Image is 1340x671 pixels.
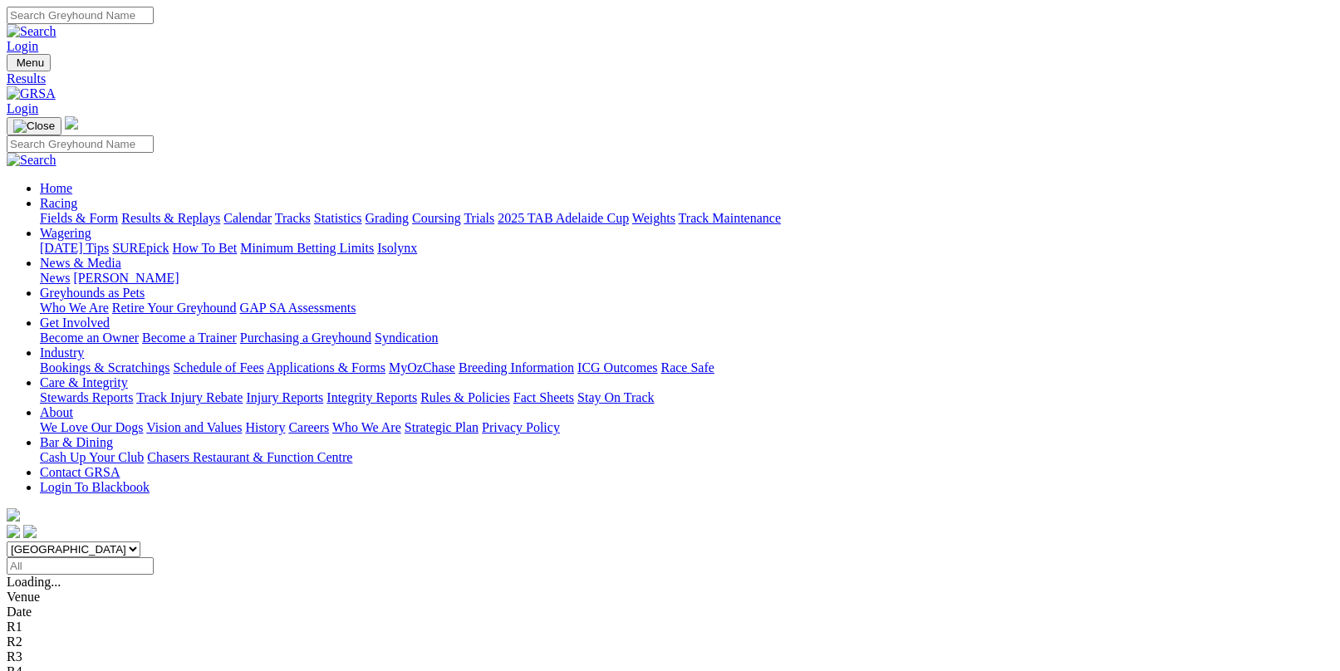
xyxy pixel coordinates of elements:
[40,226,91,240] a: Wagering
[40,405,73,419] a: About
[112,301,237,315] a: Retire Your Greyhound
[17,56,44,69] span: Menu
[40,465,120,479] a: Contact GRSA
[332,420,401,434] a: Who We Are
[146,420,242,434] a: Vision and Values
[7,24,56,39] img: Search
[40,331,1333,345] div: Get Involved
[40,211,1333,226] div: Racing
[7,117,61,135] button: Toggle navigation
[40,480,150,494] a: Login To Blackbook
[7,135,154,153] input: Search
[223,211,272,225] a: Calendar
[40,271,70,285] a: News
[245,420,285,434] a: History
[7,153,56,168] img: Search
[40,375,128,389] a: Care & Integrity
[7,620,1333,634] div: R1
[246,390,323,404] a: Injury Reports
[366,211,409,225] a: Grading
[7,557,154,575] input: Select date
[7,54,51,71] button: Toggle navigation
[40,331,139,345] a: Become an Owner
[40,286,145,300] a: Greyhounds as Pets
[40,450,1333,465] div: Bar & Dining
[7,101,38,115] a: Login
[275,211,311,225] a: Tracks
[577,360,657,375] a: ICG Outcomes
[679,211,781,225] a: Track Maintenance
[375,331,438,345] a: Syndication
[7,590,1333,605] div: Venue
[13,120,55,133] img: Close
[326,390,417,404] a: Integrity Reports
[412,211,461,225] a: Coursing
[7,634,1333,649] div: R2
[173,241,238,255] a: How To Bet
[7,508,20,522] img: logo-grsa-white.png
[40,360,1333,375] div: Industry
[40,241,1333,256] div: Wagering
[482,420,560,434] a: Privacy Policy
[40,301,109,315] a: Who We Are
[7,575,61,589] span: Loading...
[314,211,362,225] a: Statistics
[40,211,118,225] a: Fields & Form
[420,390,510,404] a: Rules & Policies
[7,525,20,538] img: facebook.svg
[7,86,56,101] img: GRSA
[40,420,1333,435] div: About
[73,271,179,285] a: [PERSON_NAME]
[288,420,329,434] a: Careers
[136,390,243,404] a: Track Injury Rebate
[7,605,1333,620] div: Date
[40,241,109,255] a: [DATE] Tips
[40,181,72,195] a: Home
[40,345,84,360] a: Industry
[377,241,417,255] a: Isolynx
[40,316,110,330] a: Get Involved
[513,390,574,404] a: Fact Sheets
[240,331,371,345] a: Purchasing a Greyhound
[40,360,169,375] a: Bookings & Scratchings
[7,7,154,24] input: Search
[40,301,1333,316] div: Greyhounds as Pets
[121,211,220,225] a: Results & Replays
[459,360,574,375] a: Breeding Information
[464,211,494,225] a: Trials
[65,116,78,130] img: logo-grsa-white.png
[40,271,1333,286] div: News & Media
[23,525,37,538] img: twitter.svg
[142,331,237,345] a: Become a Trainer
[40,420,143,434] a: We Love Our Dogs
[7,649,1333,664] div: R3
[40,256,121,270] a: News & Media
[40,450,144,464] a: Cash Up Your Club
[7,71,1333,86] a: Results
[660,360,714,375] a: Race Safe
[240,301,356,315] a: GAP SA Assessments
[240,241,374,255] a: Minimum Betting Limits
[498,211,629,225] a: 2025 TAB Adelaide Cup
[40,390,133,404] a: Stewards Reports
[577,390,654,404] a: Stay On Track
[40,390,1333,405] div: Care & Integrity
[405,420,479,434] a: Strategic Plan
[7,39,38,53] a: Login
[112,241,169,255] a: SUREpick
[389,360,455,375] a: MyOzChase
[147,450,352,464] a: Chasers Restaurant & Function Centre
[40,196,77,210] a: Racing
[267,360,385,375] a: Applications & Forms
[173,360,263,375] a: Schedule of Fees
[632,211,675,225] a: Weights
[40,435,113,449] a: Bar & Dining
